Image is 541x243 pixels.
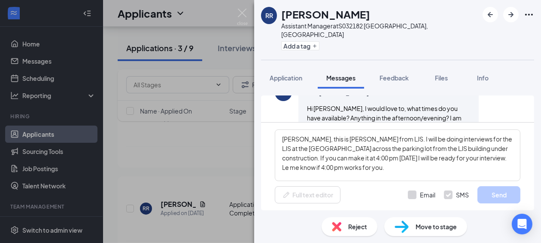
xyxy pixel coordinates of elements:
span: Move to stage [416,222,457,231]
span: Messages [326,74,356,82]
span: Files [435,74,448,82]
button: ArrowLeftNew [483,7,498,22]
span: Reject [348,222,367,231]
h1: [PERSON_NAME] [281,7,370,22]
svg: ArrowRight [506,9,516,20]
svg: ArrowLeftNew [485,9,495,20]
span: Hi [PERSON_NAME], I would love to, what times do you have available? Anything in the afternoon/ev... [307,105,462,131]
span: Application [270,74,302,82]
button: PlusAdd a tag [281,41,319,50]
button: ArrowRight [503,7,519,22]
textarea: [PERSON_NAME], this is [PERSON_NAME] from LJS. I will be doing interviews for the LJS at the [GEO... [275,129,520,181]
svg: Plus [312,43,317,49]
span: Feedback [380,74,409,82]
div: Open Intercom Messenger [512,214,532,234]
button: Send [477,186,520,203]
button: Full text editorPen [275,186,340,203]
div: Assistant Manager at S032182 [GEOGRAPHIC_DATA], [GEOGRAPHIC_DATA] [281,22,478,39]
div: RR [265,11,273,20]
svg: Pen [282,191,291,199]
span: Info [477,74,489,82]
svg: Ellipses [524,9,534,20]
